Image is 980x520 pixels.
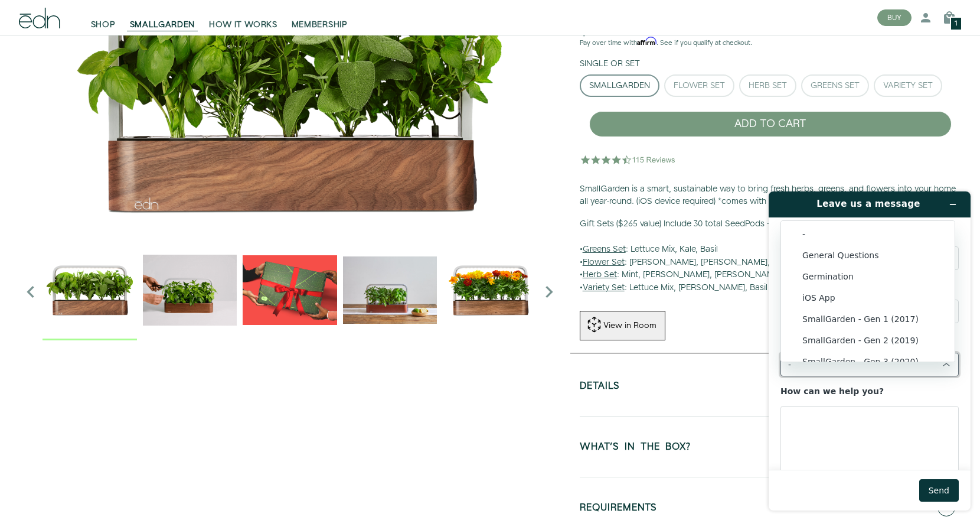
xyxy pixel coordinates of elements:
div: Flower Set [674,82,725,90]
u: Variety Set [583,282,625,294]
a: SHOP [84,5,123,31]
span: 1 [955,21,958,27]
img: edn-smallgarden-marigold-hero-SLV-2000px_1024x.png [443,243,537,337]
button: Herb Set [739,74,796,97]
button: BUY [877,9,912,26]
span: Affirm [637,37,656,45]
h5: WHAT'S IN THE BOX? [580,442,691,456]
i: Next slide [537,280,561,304]
a: SMALLGARDEN [123,5,202,31]
img: Official-EDN-SMALLGARDEN-HERB-HERO-SLV-2000px_1024x.png [43,243,137,337]
button: Flower Set [664,74,734,97]
img: edn-smallgarden-mixed-herbs-table-product-2000px_1024x.jpg [343,243,437,337]
label: Single or Set [580,58,640,70]
button: SmallGarden [580,74,659,97]
p: Pay over time with . See if you qualify at checkout. [580,38,961,48]
img: 4.5 star rating [580,148,677,171]
span: SMALLGARDEN [130,19,195,31]
div: Herb Set [749,82,787,90]
u: Flower Set [583,256,625,268]
i: Previous slide [19,280,43,304]
div: 1 / 6 [43,243,137,340]
h5: Details [580,381,620,395]
div: 4 / 6 [343,243,437,340]
span: MEMBERSHIP [292,19,348,31]
button: WHAT'S IN THE BOX? [580,426,961,467]
b: Gift Sets ($265 value) Include 30 total SeedPods + a pair of pruning snips: [580,218,863,230]
p: SmallGarden is a smart, sustainable way to bring fresh herbs, greens, and flowers into your home ... [580,183,961,209]
h5: REQUIREMENTS [580,503,657,516]
iframe: Find more information here [759,182,980,520]
u: Herb Set [583,269,617,281]
button: ADD TO CART [589,111,952,137]
div: View in Room [602,320,658,331]
button: Variety Set [874,74,942,97]
a: HOW IT WORKS [202,5,284,31]
p: • : Lettuce Mix, Kale, Basil • : [PERSON_NAME], [PERSON_NAME], [PERSON_NAME] • : Mint, [PERSON_NA... [580,218,961,295]
button: Details [580,365,961,407]
img: edn-trim-basil.2021-09-07_14_55_24_1024x.gif [143,243,237,337]
span: Support [24,8,66,19]
span: HOW IT WORKS [209,19,277,31]
a: MEMBERSHIP [285,5,355,31]
button: Greens Set [801,74,869,97]
div: SmallGarden [589,82,650,90]
div: Greens Set [811,82,860,90]
img: EMAILS_-_Holiday_21_PT1_28_9986b34a-7908-4121-b1c1-9595d1e43abe_1024x.png [243,243,337,337]
u: Greens Set [583,243,626,255]
button: View in Room [580,311,665,340]
div: 5 / 6 [443,243,537,340]
div: 3 / 6 [243,243,337,340]
div: Variety Set [883,82,933,90]
span: SHOP [91,19,116,31]
div: 2 / 6 [143,243,237,340]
